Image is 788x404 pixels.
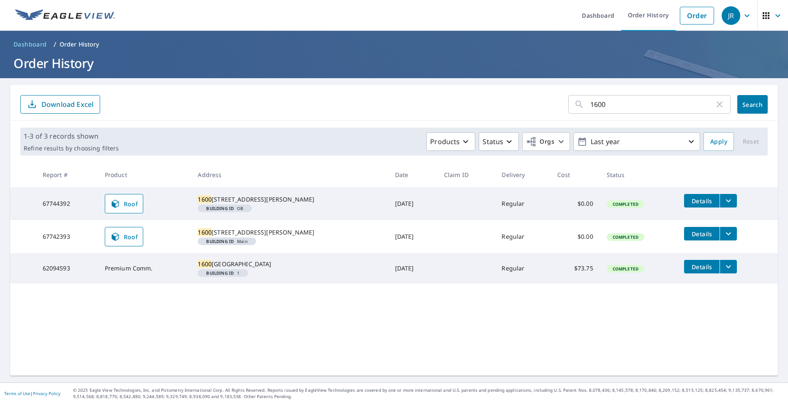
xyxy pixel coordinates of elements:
td: [DATE] [388,187,437,220]
td: 67744392 [36,187,98,220]
td: [DATE] [388,220,437,253]
mark: 1600 [198,228,212,236]
td: $73.75 [551,253,600,284]
a: Roof [105,227,144,246]
button: Apply [703,132,734,151]
span: Roof [110,232,138,242]
button: filesDropdownBtn-67744392 [720,194,737,207]
span: Details [689,230,714,238]
span: OB [201,206,248,210]
p: © 2025 Eagle View Technologies, Inc. and Pictometry International Corp. All Rights Reserved. Repo... [73,387,784,400]
th: Delivery [495,162,551,187]
td: 67742393 [36,220,98,253]
span: Completed [608,266,643,272]
th: Date [388,162,437,187]
span: Details [689,197,714,205]
mark: 1600 [198,195,212,203]
button: Products [426,132,475,151]
p: Last year [587,134,686,149]
p: Download Excel [41,100,93,109]
button: Orgs [522,132,570,151]
p: | [4,391,60,396]
button: filesDropdownBtn-67742393 [720,227,737,240]
td: $0.00 [551,187,600,220]
mark: 1600 [198,260,212,268]
button: Status [479,132,519,151]
button: Last year [573,132,700,151]
td: 62094593 [36,253,98,284]
a: Terms of Use [4,390,30,396]
div: [STREET_ADDRESS][PERSON_NAME] [198,228,381,237]
p: Products [430,136,460,147]
a: Privacy Policy [33,390,60,396]
button: Search [737,95,768,114]
li: / [54,39,56,49]
input: Address, Report #, Claim ID, etc. [590,93,714,116]
div: JR [722,6,740,25]
th: Report # [36,162,98,187]
em: Building ID [206,271,234,275]
a: Dashboard [10,38,50,51]
span: Orgs [526,136,554,147]
span: Main [201,239,252,243]
td: Regular [495,220,551,253]
em: Building ID [206,239,234,243]
span: Search [744,101,761,109]
th: Product [98,162,191,187]
p: Status [483,136,503,147]
button: Download Excel [20,95,100,114]
td: Regular [495,187,551,220]
p: 1-3 of 3 records shown [24,131,119,141]
td: [DATE] [388,253,437,284]
th: Address [191,162,388,187]
div: [STREET_ADDRESS][PERSON_NAME] [198,195,381,204]
button: detailsBtn-67744392 [684,194,720,207]
td: Premium Comm. [98,253,191,284]
nav: breadcrumb [10,38,778,51]
p: Order History [60,40,99,49]
td: $0.00 [551,220,600,253]
th: Cost [551,162,600,187]
button: detailsBtn-67742393 [684,227,720,240]
th: Claim ID [437,162,495,187]
span: Apply [710,136,727,147]
button: filesDropdownBtn-62094593 [720,260,737,273]
em: Building ID [206,206,234,210]
a: Roof [105,194,144,213]
span: Completed [608,201,643,207]
span: Details [689,263,714,271]
img: EV Logo [15,9,115,22]
td: Regular [495,253,551,284]
p: Refine results by choosing filters [24,145,119,152]
span: Roof [110,199,138,209]
span: Completed [608,234,643,240]
th: Status [600,162,678,187]
span: Dashboard [14,40,47,49]
button: detailsBtn-62094593 [684,260,720,273]
span: 1 [201,271,245,275]
div: [GEOGRAPHIC_DATA] [198,260,381,268]
a: Order [680,7,714,25]
h1: Order History [10,55,778,72]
